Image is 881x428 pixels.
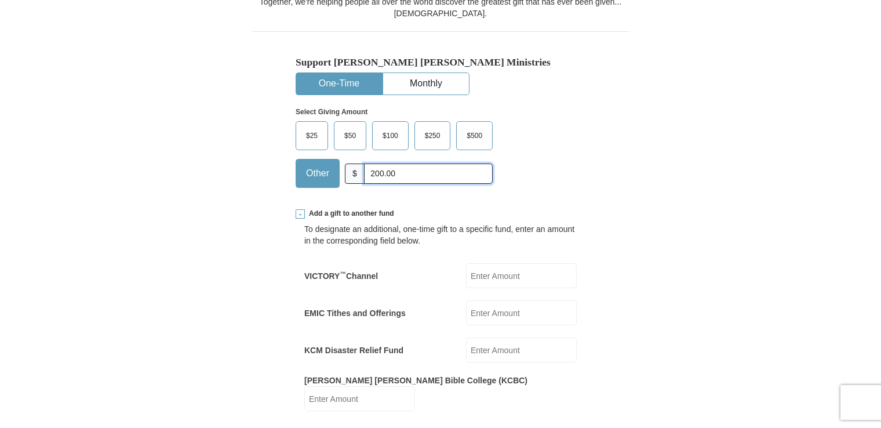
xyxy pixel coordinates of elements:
[461,127,488,144] span: $500
[466,338,577,362] input: Enter Amount
[338,127,362,144] span: $50
[466,300,577,325] input: Enter Amount
[419,127,446,144] span: $250
[296,108,367,116] strong: Select Giving Amount
[340,270,346,277] sup: ™
[300,165,335,182] span: Other
[296,56,585,68] h5: Support [PERSON_NAME] [PERSON_NAME] Ministries
[296,73,382,95] button: One-Time
[305,209,394,219] span: Add a gift to another fund
[466,263,577,288] input: Enter Amount
[383,73,469,95] button: Monthly
[304,307,406,319] label: EMIC Tithes and Offerings
[345,164,365,184] span: $
[377,127,404,144] span: $100
[304,223,577,246] div: To designate an additional, one-time gift to a specific fund, enter an amount in the correspondin...
[304,344,403,356] label: KCM Disaster Relief Fund
[304,270,378,282] label: VICTORY Channel
[304,386,415,411] input: Enter Amount
[304,375,527,386] label: [PERSON_NAME] [PERSON_NAME] Bible College (KCBC)
[300,127,323,144] span: $25
[364,164,493,184] input: Other Amount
